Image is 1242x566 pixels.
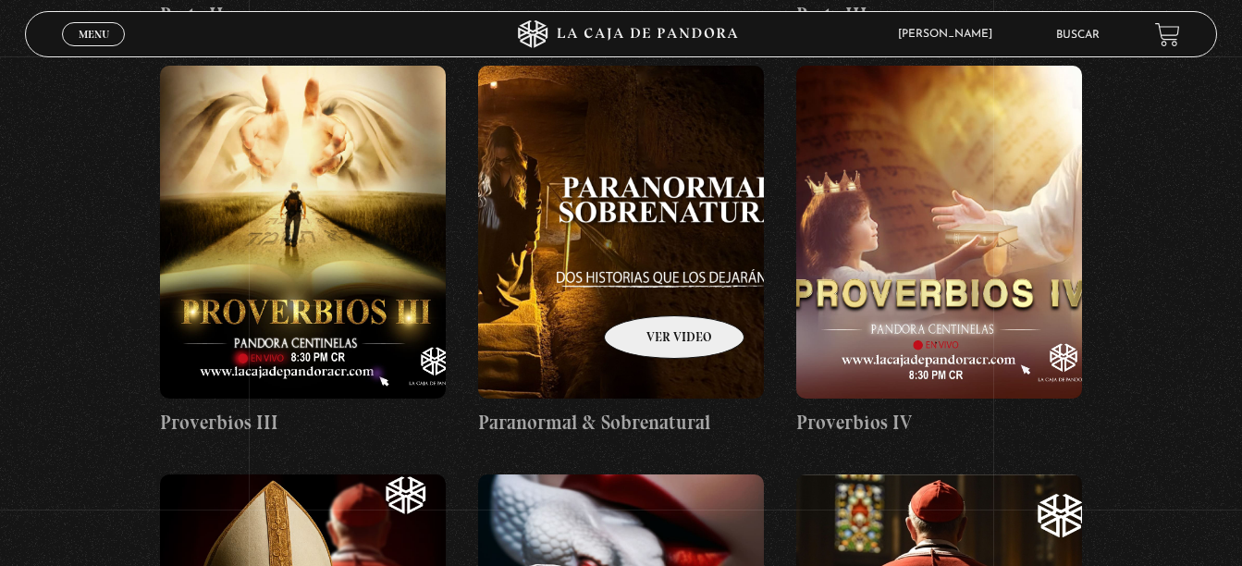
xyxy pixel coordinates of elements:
[478,66,764,437] a: Paranormal & Sobrenatural
[889,29,1011,40] span: [PERSON_NAME]
[72,44,116,57] span: Cerrar
[796,66,1082,437] a: Proverbios IV
[478,408,764,437] h4: Paranormal & Sobrenatural
[160,66,446,437] a: Proverbios III
[79,29,109,40] span: Menu
[1155,22,1180,47] a: View your shopping cart
[160,408,446,437] h4: Proverbios III
[796,408,1082,437] h4: Proverbios IV
[1056,30,1100,41] a: Buscar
